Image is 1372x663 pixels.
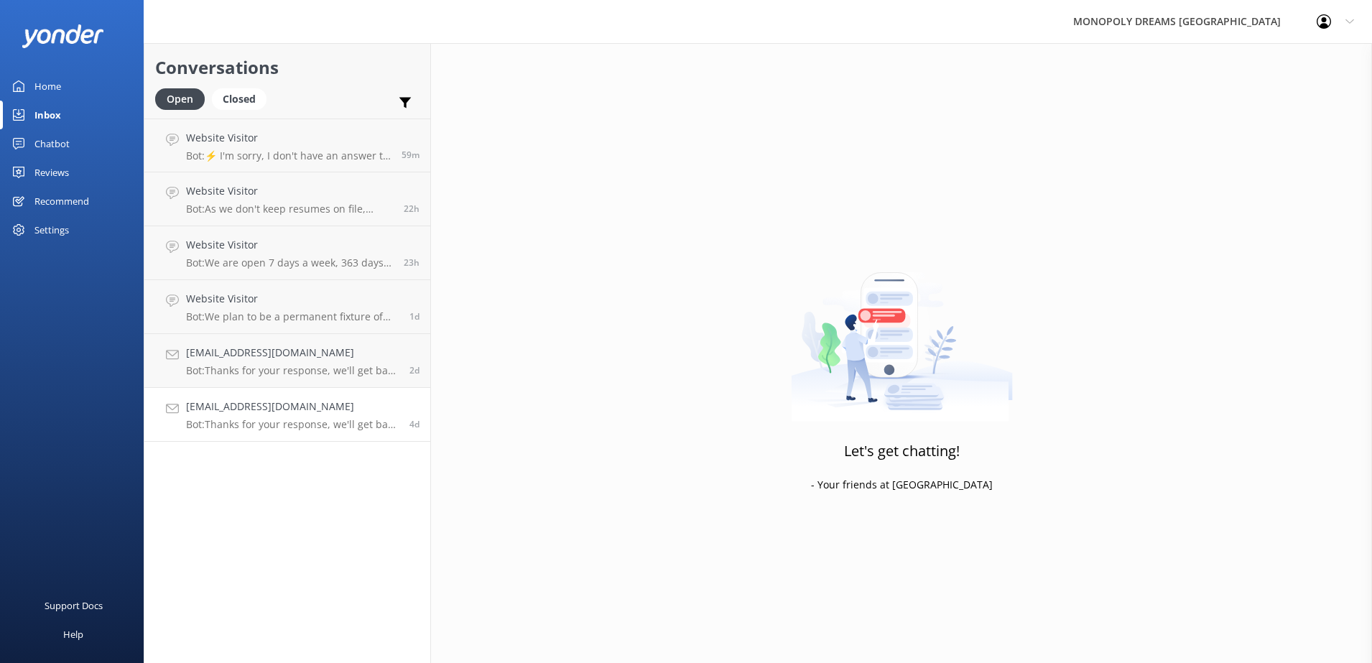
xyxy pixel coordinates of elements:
[404,256,420,269] span: Sep 09 2025 02:01pm (UTC +10:00) Australia/Sydney
[144,388,430,442] a: [EMAIL_ADDRESS][DOMAIN_NAME]Bot:Thanks for your response, we'll get back to you as soon as we can...
[144,172,430,226] a: Website VisitorBot:As we don't keep resumes on file, please check our website for the latest open...
[186,291,399,307] h4: Website Visitor
[155,91,212,106] a: Open
[186,345,399,361] h4: [EMAIL_ADDRESS][DOMAIN_NAME]
[22,24,104,48] img: yonder-white-logo.png
[34,72,61,101] div: Home
[144,119,430,172] a: Website VisitorBot:⚡ I'm sorry, I don't have an answer to your question. Could you please try rep...
[844,440,960,463] h3: Let's get chatting!
[409,310,420,323] span: Sep 08 2025 04:43pm (UTC +10:00) Australia/Sydney
[811,477,993,493] p: - Your friends at [GEOGRAPHIC_DATA]
[212,91,274,106] a: Closed
[212,88,266,110] div: Closed
[144,334,430,388] a: [EMAIL_ADDRESS][DOMAIN_NAME]Bot:Thanks for your response, we'll get back to you as soon as we can...
[34,129,70,158] div: Chatbot
[791,242,1013,422] img: artwork of a man stealing a conversation from at giant smartphone
[155,88,205,110] div: Open
[186,310,399,323] p: Bot: We plan to be a permanent fixture of [GEOGRAPHIC_DATA] - hopefully we'll see you soon!
[155,54,420,81] h2: Conversations
[186,364,399,377] p: Bot: Thanks for your response, we'll get back to you as soon as we can during opening hours.
[34,215,69,244] div: Settings
[34,101,61,129] div: Inbox
[186,130,391,146] h4: Website Visitor
[404,203,420,215] span: Sep 09 2025 03:46pm (UTC +10:00) Australia/Sydney
[186,256,393,269] p: Bot: We are open 7 days a week, 363 days a year, including most public holidays. However, we are ...
[63,620,83,649] div: Help
[34,158,69,187] div: Reviews
[186,183,393,199] h4: Website Visitor
[409,418,420,430] span: Sep 06 2025 08:58am (UTC +10:00) Australia/Sydney
[186,237,393,253] h4: Website Visitor
[402,149,420,161] span: Sep 10 2025 12:50pm (UTC +10:00) Australia/Sydney
[186,418,399,431] p: Bot: Thanks for your response, we'll get back to you as soon as we can during opening hours.
[45,591,103,620] div: Support Docs
[186,399,399,414] h4: [EMAIL_ADDRESS][DOMAIN_NAME]
[144,226,430,280] a: Website VisitorBot:We are open 7 days a week, 363 days a year, including most public holidays. Ho...
[34,187,89,215] div: Recommend
[409,364,420,376] span: Sep 08 2025 09:18am (UTC +10:00) Australia/Sydney
[186,203,393,215] p: Bot: As we don't keep resumes on file, please check our website for the latest openings: [DOMAIN_...
[186,149,391,162] p: Bot: ⚡ I'm sorry, I don't have an answer to your question. Could you please try rephrasing your q...
[144,280,430,334] a: Website VisitorBot:We plan to be a permanent fixture of [GEOGRAPHIC_DATA] - hopefully we'll see y...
